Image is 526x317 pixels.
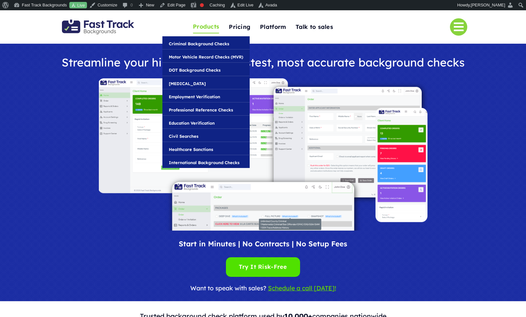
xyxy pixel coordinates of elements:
[190,284,266,292] span: Want to speak with sales?
[471,3,505,7] span: [PERSON_NAME]
[169,53,243,60] span: Motor Vehicle Record Checks (MVR)
[169,80,206,87] span: [MEDICAL_DATA]
[169,106,233,113] span: Professional Reference Checks
[260,20,286,34] a: Platform
[296,20,333,34] a: Talk to sales
[161,11,365,43] nav: One Page
[169,146,213,153] span: Healthcare Sanctions
[169,40,229,47] span: Criminal Background Checks
[169,93,220,100] span: Employment Verification
[296,22,333,32] span: Talk to sales
[239,262,287,272] span: Try It Risk-Free
[162,129,250,142] a: Civil Searches
[99,78,427,231] img: Fast Track Backgrounds Platform
[169,133,198,140] span: Civil Searches
[162,155,250,168] a: International Background Checks
[162,36,250,49] a: Criminal Background Checks
[162,49,250,62] a: Motor Vehicle Record Checks (MVR)
[62,20,134,34] img: Fast Track Backgrounds Logo
[226,257,300,277] a: Try It Risk-Free
[162,89,250,102] a: Employment Verification
[162,116,250,128] a: Education Verification
[169,159,239,166] span: International Background Checks
[179,239,347,248] span: Start in Minutes | No Contracts | No Setup Fees
[162,63,250,75] a: DOT Background Checks
[162,142,250,155] a: Healthcare Sanctions
[450,18,467,36] a: Link to #
[268,284,336,292] a: Schedule a call [DATE]!
[55,56,471,69] h1: Streamline your hiring with the fastest, most accurate background checks
[260,22,286,32] span: Platform
[193,22,219,32] span: Products
[69,2,87,9] a: Live
[162,102,250,115] a: Professional Reference Checks
[62,19,134,26] a: Fast Track Backgrounds Logo
[169,119,215,127] span: Education Verification
[229,20,250,34] a: Pricing
[200,3,204,7] div: Focus keyphrase not set
[169,66,220,74] span: DOT Background Checks
[229,22,250,32] span: Pricing
[162,76,250,89] a: [MEDICAL_DATA]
